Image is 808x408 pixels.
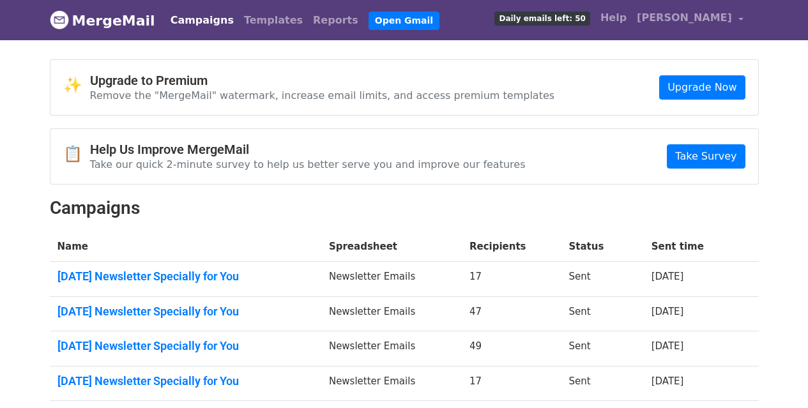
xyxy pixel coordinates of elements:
a: [DATE] [652,306,684,317]
th: Sent time [644,232,738,262]
a: Daily emails left: 50 [489,5,595,31]
a: Upgrade Now [659,75,745,100]
td: Newsletter Emails [321,331,462,366]
td: 17 [462,366,561,401]
th: Name [50,232,321,262]
th: Recipients [462,232,561,262]
td: Sent [561,262,643,297]
a: Open Gmail [369,11,439,30]
span: 📋 [63,145,90,163]
a: Help [595,5,632,31]
td: Sent [561,331,643,366]
a: [DATE] Newsletter Specially for You [57,269,314,283]
td: Newsletter Emails [321,296,462,331]
a: [DATE] [652,375,684,387]
p: Take our quick 2-minute survey to help us better serve you and improve our features [90,158,526,171]
a: Campaigns [165,8,239,33]
a: [DATE] Newsletter Specially for You [57,374,314,388]
a: [DATE] Newsletter Specially for You [57,339,314,353]
p: Remove the "MergeMail" watermark, increase email limits, and access premium templates [90,89,555,102]
td: 47 [462,296,561,331]
a: Templates [239,8,308,33]
a: Reports [308,8,363,33]
td: Sent [561,296,643,331]
a: [DATE] [652,340,684,352]
span: [PERSON_NAME] [637,10,732,26]
th: Status [561,232,643,262]
h2: Campaigns [50,197,759,219]
span: Daily emails left: 50 [494,11,590,26]
h4: Upgrade to Premium [90,73,555,88]
a: MergeMail [50,7,155,34]
a: Take Survey [667,144,745,169]
h4: Help Us Improve MergeMail [90,142,526,157]
a: [DATE] Newsletter Specially for You [57,305,314,319]
td: Newsletter Emails [321,262,462,297]
td: Newsletter Emails [321,366,462,401]
span: ✨ [63,76,90,94]
td: 49 [462,331,561,366]
a: [PERSON_NAME] [632,5,748,35]
a: [DATE] [652,271,684,282]
img: MergeMail logo [50,10,69,29]
td: Sent [561,366,643,401]
th: Spreadsheet [321,232,462,262]
td: 17 [462,262,561,297]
